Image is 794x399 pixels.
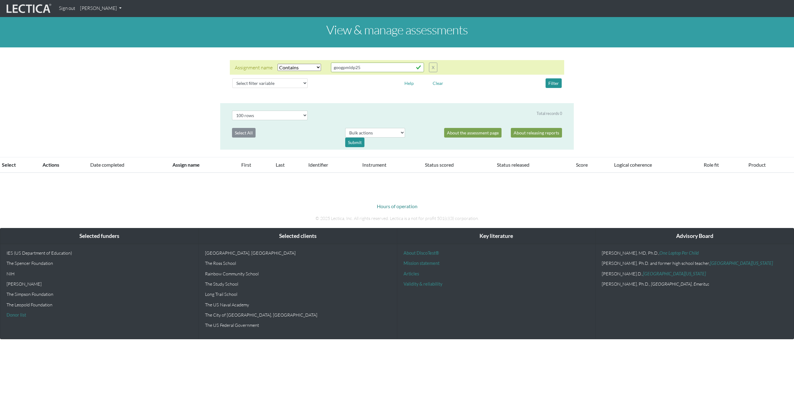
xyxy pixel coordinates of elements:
[7,292,192,297] p: The Simpson Foundation
[748,162,766,168] a: Product
[649,281,709,287] em: , [GEOGRAPHIC_DATA], Emeritus
[595,228,794,244] div: Advisory Board
[205,302,391,307] p: The US Naval Academy
[7,250,192,256] p: IES (US Department of Education)
[276,162,285,168] a: Last
[7,271,192,276] p: NIH
[497,162,529,168] a: Status released
[7,281,192,287] p: [PERSON_NAME]
[430,78,446,88] button: Clear
[205,271,391,276] p: Rainbow Community School
[602,261,787,266] p: [PERSON_NAME], Ph.D. and former high school teacher,
[404,250,439,256] a: About DiscoTest®
[404,261,439,266] a: Mission statement
[429,63,437,72] button: X
[0,228,198,244] div: Selected funders
[710,261,773,266] a: [GEOGRAPHIC_DATA][US_STATE]
[5,3,51,15] img: lecticalive
[377,203,417,209] a: Hours of operation
[7,302,192,307] p: The Leopold Foundation
[241,162,251,168] a: First
[78,2,124,15] a: [PERSON_NAME]
[444,128,502,138] a: About the assessment page
[404,271,419,276] a: Articles
[602,281,787,287] p: [PERSON_NAME], Ph.D.
[397,228,595,244] div: Key literature
[199,228,397,244] div: Selected clients
[56,2,78,15] a: Sign out
[7,312,26,318] a: Donor list
[205,250,391,256] p: [GEOGRAPHIC_DATA], [GEOGRAPHIC_DATA]
[205,261,391,266] p: The Ross School
[537,111,562,116] div: Total records 0
[643,271,706,276] a: [GEOGRAPHIC_DATA][US_STATE]
[205,281,391,287] p: The Study School
[546,78,562,88] button: Filter
[235,64,273,71] div: Assignment name
[308,162,328,168] a: Identifier
[602,250,787,256] p: [PERSON_NAME], MD, Ph.D.,
[576,162,588,168] a: Score
[39,157,87,173] th: Actions
[404,281,442,287] a: Validity & reliability
[205,292,391,297] p: Long Trail School
[205,322,391,328] p: The US Federal Government
[659,250,699,256] a: One Laptop Per Child
[345,138,364,147] div: Submit
[225,215,569,222] p: © 2025 Lectica, Inc. All rights reserved. Lectica is a not for profit 501(c)(3) corporation.
[402,78,417,88] button: Help
[205,312,391,318] p: The City of [GEOGRAPHIC_DATA], [GEOGRAPHIC_DATA]
[7,261,192,266] p: The Spencer Foundation
[425,162,454,168] a: Status scored
[362,162,386,168] a: Instrument
[704,162,719,168] a: Role fit
[90,162,124,168] a: Date completed
[402,80,417,85] a: Help
[169,157,238,173] th: Assign name
[614,162,652,168] a: Logical coherence
[511,128,562,138] a: About releasing reports
[602,271,787,276] p: [PERSON_NAME].D.,
[232,128,256,138] button: Select All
